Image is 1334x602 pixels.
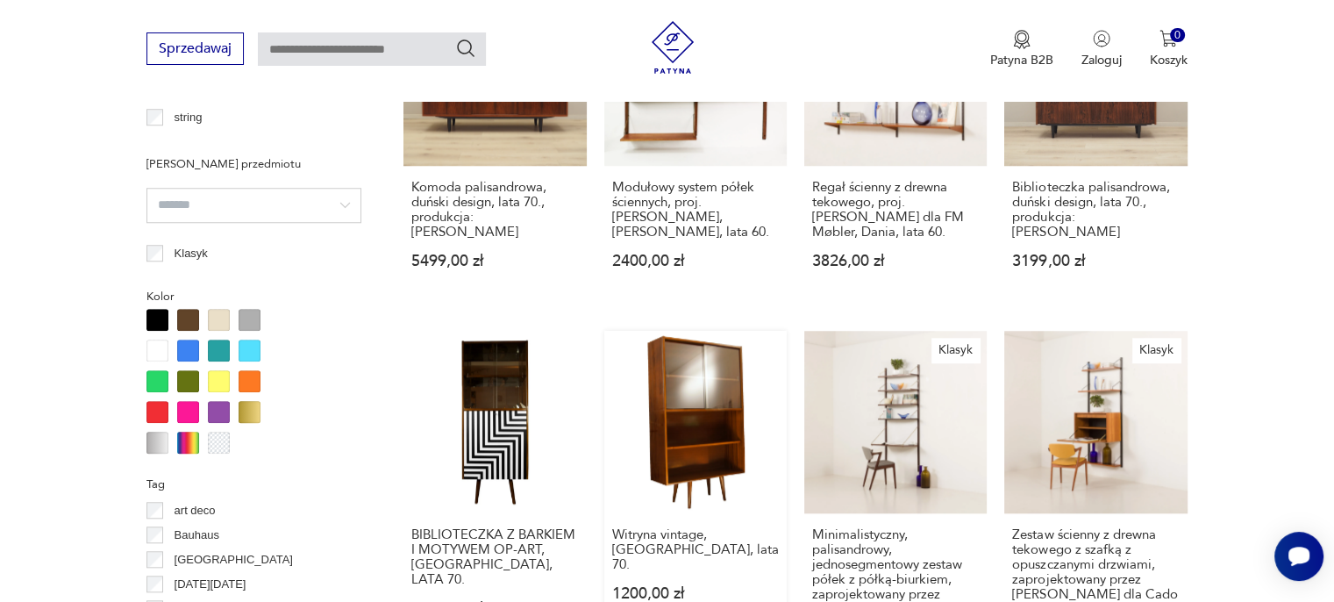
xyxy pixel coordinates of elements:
p: Koszyk [1150,52,1188,68]
h3: Witryna vintage, [GEOGRAPHIC_DATA], lata 70. [612,527,779,572]
p: art deco [175,501,216,520]
img: Patyna - sklep z meblami i dekoracjami vintage [646,21,699,74]
a: Sprzedawaj [146,44,244,56]
div: 0 [1170,28,1185,43]
p: [PERSON_NAME] przedmiotu [146,154,361,174]
p: 3826,00 zł [812,254,979,269]
p: [GEOGRAPHIC_DATA] [175,550,293,570]
img: Ikona medalu [1013,30,1031,49]
h3: Biblioteczka palisandrowa, duński design, lata 70., produkcja: [PERSON_NAME] [1012,180,1179,240]
p: Klasyk [175,244,208,263]
a: Ikona medaluPatyna B2B [990,30,1053,68]
img: Ikonka użytkownika [1093,30,1110,47]
p: Zaloguj [1081,52,1122,68]
p: 5499,00 zł [411,254,578,269]
p: Patyna B2B [990,52,1053,68]
button: Patyna B2B [990,30,1053,68]
button: Sprzedawaj [146,32,244,65]
p: [DATE][DATE] [175,575,246,594]
h3: BIBLIOTECZKA Z BARKIEM I MOTYWEM OP-ART, [GEOGRAPHIC_DATA], LATA 70. [411,527,578,587]
p: string [175,108,203,127]
p: Bauhaus [175,526,219,545]
h3: Modułowy system półek ściennych, proj. [PERSON_NAME], [PERSON_NAME], lata 60. [612,180,779,240]
h3: Regał ścienny z drewna tekowego, proj. [PERSON_NAME] dla FM Møbler, Dania, lata 60. [812,180,979,240]
button: 0Koszyk [1150,30,1188,68]
h3: Komoda palisandrowa, duński design, lata 70., produkcja: [PERSON_NAME] [411,180,578,240]
p: 1200,00 zł [612,586,779,601]
p: 3199,00 zł [1012,254,1179,269]
p: Kolor [146,287,361,306]
p: 2400,00 zł [612,254,779,269]
img: Ikona koszyka [1159,30,1177,47]
button: Zaloguj [1081,30,1122,68]
iframe: Smartsupp widget button [1274,532,1323,581]
p: witryna [175,133,210,152]
button: Szukaj [455,38,476,59]
p: Tag [146,475,361,494]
